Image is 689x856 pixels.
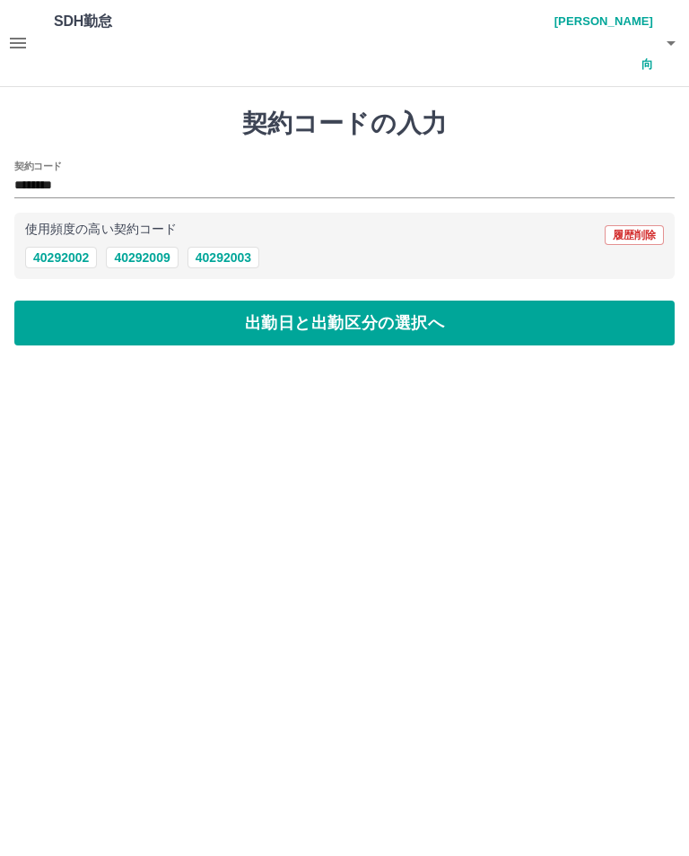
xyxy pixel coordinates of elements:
[605,225,664,245] button: 履歴削除
[14,301,675,345] button: 出勤日と出勤区分の選択へ
[25,223,177,236] p: 使用頻度の高い契約コード
[106,247,178,268] button: 40292009
[14,159,62,173] h2: 契約コード
[188,247,259,268] button: 40292003
[25,247,97,268] button: 40292002
[14,109,675,139] h1: 契約コードの入力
